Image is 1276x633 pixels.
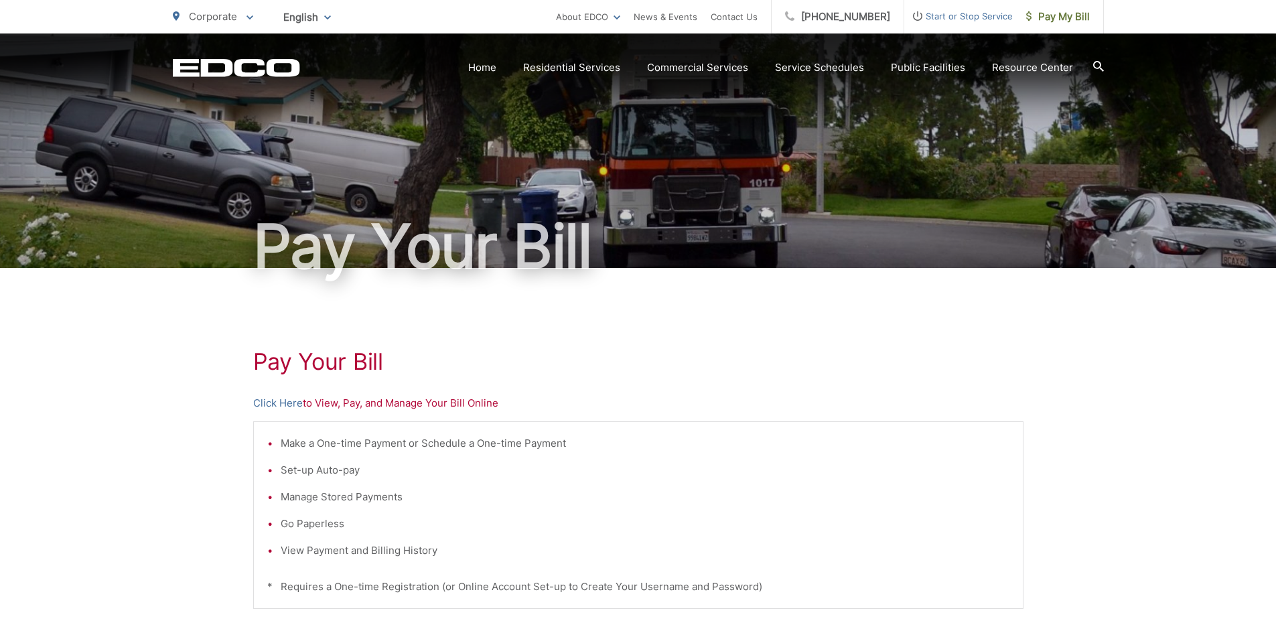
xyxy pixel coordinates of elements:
[253,395,303,411] a: Click Here
[468,60,496,76] a: Home
[189,10,237,23] span: Corporate
[253,348,1023,375] h1: Pay Your Bill
[556,9,620,25] a: About EDCO
[711,9,758,25] a: Contact Us
[891,60,965,76] a: Public Facilities
[775,60,864,76] a: Service Schedules
[281,435,1009,451] li: Make a One-time Payment or Schedule a One-time Payment
[253,395,1023,411] p: to View, Pay, and Manage Your Bill Online
[647,60,748,76] a: Commercial Services
[273,5,341,29] span: English
[281,462,1009,478] li: Set-up Auto-pay
[1026,9,1090,25] span: Pay My Bill
[992,60,1073,76] a: Resource Center
[523,60,620,76] a: Residential Services
[173,58,300,77] a: EDCD logo. Return to the homepage.
[281,543,1009,559] li: View Payment and Billing History
[267,579,1009,595] p: * Requires a One-time Registration (or Online Account Set-up to Create Your Username and Password)
[173,213,1104,280] h1: Pay Your Bill
[281,516,1009,532] li: Go Paperless
[281,489,1009,505] li: Manage Stored Payments
[634,9,697,25] a: News & Events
